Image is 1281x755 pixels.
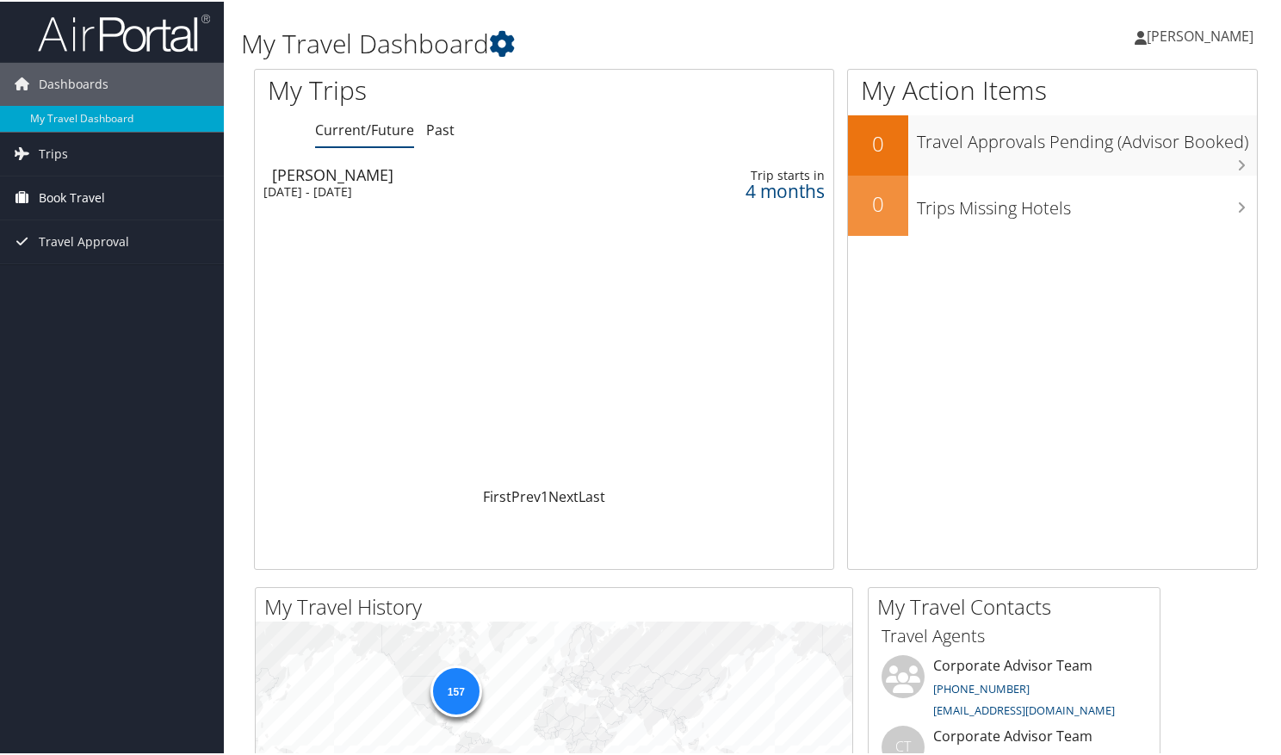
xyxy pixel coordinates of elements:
a: 0Travel Approvals Pending (Advisor Booked) [848,114,1257,174]
h1: My Action Items [848,71,1257,107]
a: 0Trips Missing Hotels [848,174,1257,234]
a: First [483,486,511,504]
h3: Trips Missing Hotels [917,186,1257,219]
div: 4 months [684,182,825,197]
a: [EMAIL_ADDRESS][DOMAIN_NAME] [933,701,1115,716]
h2: 0 [848,127,908,157]
span: Trips [39,131,68,174]
h2: My Travel History [264,591,852,620]
div: [DATE] - [DATE] [263,183,618,198]
h2: My Travel Contacts [877,591,1160,620]
div: Trip starts in [684,166,825,182]
h1: My Travel Dashboard [241,24,927,60]
span: Dashboards [39,61,108,104]
div: 157 [430,664,481,715]
a: Prev [511,486,541,504]
a: Last [579,486,605,504]
a: [PHONE_NUMBER] [933,679,1030,695]
a: Current/Future [315,119,414,138]
a: Next [548,486,579,504]
h3: Travel Approvals Pending (Advisor Booked) [917,120,1257,152]
h3: Travel Agents [882,622,1147,647]
span: Travel Approval [39,219,129,262]
span: [PERSON_NAME] [1147,25,1253,44]
div: [PERSON_NAME] [272,165,627,181]
a: 1 [541,486,548,504]
a: [PERSON_NAME] [1135,9,1271,60]
span: Book Travel [39,175,105,218]
h2: 0 [848,188,908,217]
li: Corporate Advisor Team [873,653,1155,724]
h1: My Trips [268,71,579,107]
img: airportal-logo.png [38,11,210,52]
a: Past [426,119,455,138]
